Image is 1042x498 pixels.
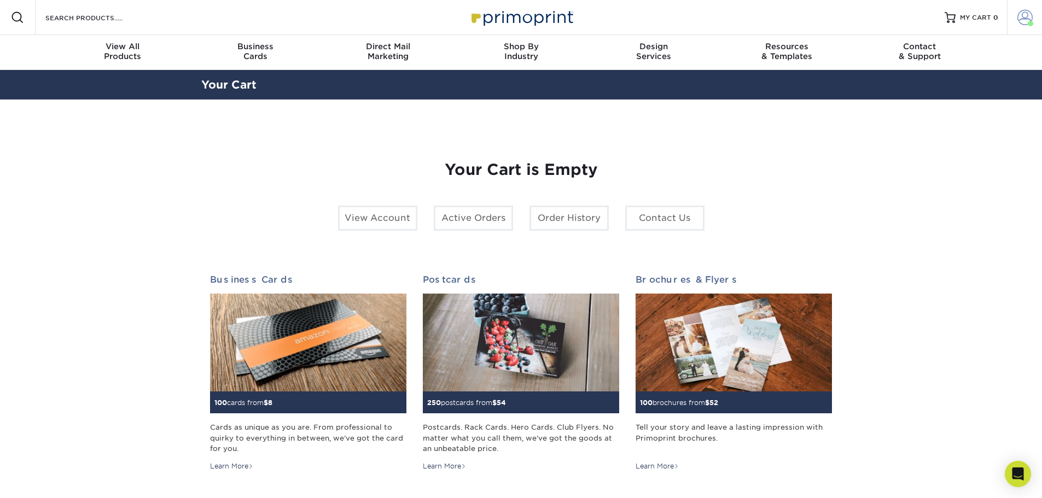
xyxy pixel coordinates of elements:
[3,465,93,494] iframe: Google Customer Reviews
[56,35,189,70] a: View AllProducts
[322,42,455,51] span: Direct Mail
[423,274,619,285] h2: Postcards
[338,206,417,231] a: View Account
[455,42,587,51] span: Shop By
[455,35,587,70] a: Shop ByIndustry
[636,422,832,454] div: Tell your story and leave a lasting impression with Primoprint brochures.
[625,206,705,231] a: Contact Us
[587,35,720,70] a: DesignServices
[587,42,720,51] span: Design
[853,35,986,70] a: Contact& Support
[56,42,189,51] span: View All
[636,274,832,471] a: Brochures & Flyers 100brochures from$52 Tell your story and leave a lasting impression with Primo...
[423,274,619,471] a: Postcards 250postcards from$54 Postcards. Rack Cards. Hero Cards. Club Flyers. No matter what you...
[720,35,853,70] a: Resources& Templates
[423,422,619,454] div: Postcards. Rack Cards. Hero Cards. Club Flyers. No matter what you call them, we've got the goods...
[201,78,257,91] a: Your Cart
[423,294,619,392] img: Postcards
[423,461,466,471] div: Learn More
[497,399,506,407] span: 54
[720,42,853,51] span: Resources
[709,399,718,407] span: 52
[210,274,406,285] h2: Business Cards
[189,42,322,61] div: Cards
[960,13,991,22] span: MY CART
[993,14,998,21] span: 0
[268,399,272,407] span: 8
[434,206,513,231] a: Active Orders
[189,42,322,51] span: Business
[640,399,718,407] small: brochures from
[640,399,653,407] span: 100
[492,399,497,407] span: $
[214,399,272,407] small: cards from
[210,294,406,392] img: Business Cards
[636,461,679,471] div: Learn More
[214,399,227,407] span: 100
[264,399,268,407] span: $
[210,161,833,179] h1: Your Cart is Empty
[427,399,506,407] small: postcards from
[427,399,441,407] span: 250
[210,461,253,471] div: Learn More
[1005,461,1031,487] div: Open Intercom Messenger
[322,42,455,61] div: Marketing
[587,42,720,61] div: Services
[529,206,609,231] a: Order History
[210,274,406,471] a: Business Cards 100cards from$8 Cards as unique as you are. From professional to quirky to everyth...
[189,35,322,70] a: BusinessCards
[44,11,151,24] input: SEARCH PRODUCTS.....
[322,35,455,70] a: Direct MailMarketing
[467,5,576,29] img: Primoprint
[853,42,986,51] span: Contact
[455,42,587,61] div: Industry
[636,294,832,392] img: Brochures & Flyers
[210,422,406,454] div: Cards as unique as you are. From professional to quirky to everything in between, we've got the c...
[720,42,853,61] div: & Templates
[705,399,709,407] span: $
[636,274,832,285] h2: Brochures & Flyers
[56,42,189,61] div: Products
[853,42,986,61] div: & Support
